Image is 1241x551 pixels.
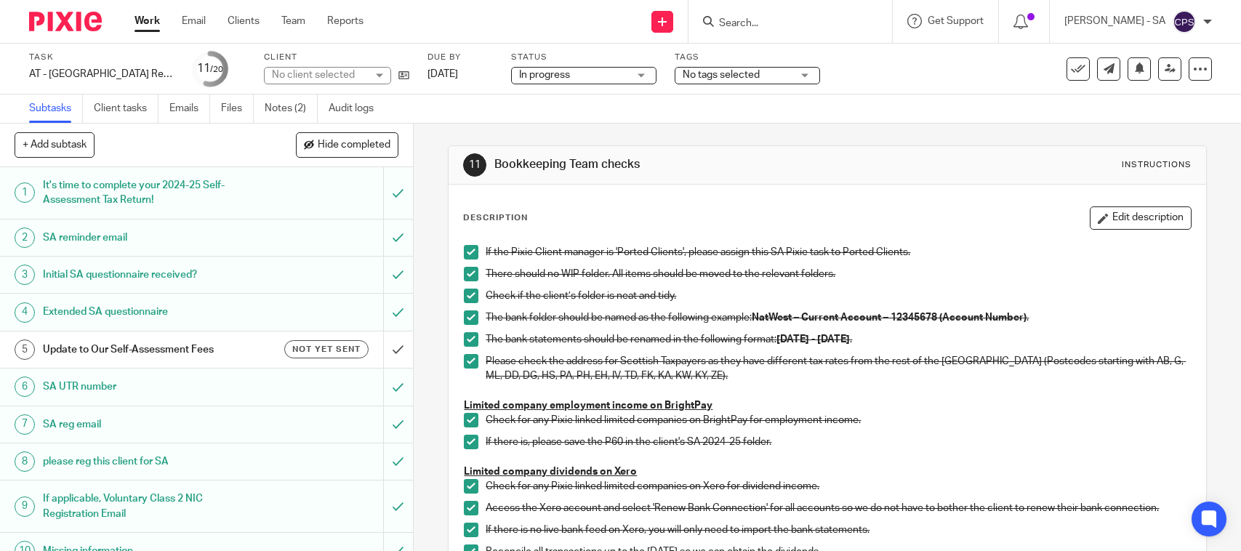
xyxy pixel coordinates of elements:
[486,245,1190,260] p: If the Pixie Client manager is 'Ported Clients', please assign this SA Pixie task to Ported Clients.
[486,310,1190,325] p: The bank folder should be named as the following example: .
[15,339,35,360] div: 5
[43,488,260,525] h1: If applicable, Voluntary Class 2 NIC Registration Email
[15,451,35,472] div: 8
[486,413,1190,427] p: Check for any Pixie linked limited companies on BrightPay for employment income.
[94,94,158,123] a: Client tasks
[272,68,366,82] div: No client selected
[43,264,260,286] h1: Initial SA questionnaire received?
[15,302,35,323] div: 4
[464,467,637,477] u: Limited company dividends on Xero
[318,140,390,151] span: Hide completed
[15,496,35,517] div: 9
[15,228,35,248] div: 2
[463,212,528,224] p: Description
[182,14,206,28] a: Email
[486,501,1190,515] p: Access the Xero account and select 'Renew Bank Connection' for all accounts so we do not have to ...
[15,377,35,397] div: 6
[265,94,318,123] a: Notes (2)
[29,94,83,123] a: Subtasks
[1173,10,1196,33] img: svg%3E
[15,132,95,157] button: + Add subtask
[29,67,174,81] div: AT - SA Return - PE 05-04-2025
[15,265,35,285] div: 3
[486,479,1190,494] p: Check for any Pixie linked limited companies on Xero for dividend income.
[928,16,984,26] span: Get Support
[683,70,760,80] span: No tags selected
[1064,14,1165,28] p: [PERSON_NAME] - SA
[281,14,305,28] a: Team
[210,65,223,73] small: /20
[15,414,35,435] div: 7
[718,17,848,31] input: Search
[486,289,1190,303] p: Check if the client’s folder is neat and tidy.
[292,343,361,355] span: Not yet sent
[43,414,260,435] h1: SA reg email
[752,313,1027,323] strong: NatWest – Current Account – 12345678 (Account Number)
[29,12,102,31] img: Pixie
[29,52,174,63] label: Task
[327,14,364,28] a: Reports
[464,401,712,411] u: Limited company employment income on BrightPay
[463,153,486,177] div: 11
[197,60,223,77] div: 11
[486,332,1190,347] p: The bank statements should be renamed in the following format: .
[519,70,570,80] span: In progress
[675,52,820,63] label: Tags
[221,94,254,123] a: Files
[486,435,1190,449] p: If there is, please save the P60 in the client's SA 2024-25 folder.
[228,14,260,28] a: Clients
[1122,159,1192,171] div: Instructions
[1090,206,1192,230] button: Edit description
[264,52,409,63] label: Client
[169,94,210,123] a: Emails
[776,334,850,345] strong: [DATE] - [DATE]
[29,67,174,81] div: AT - [GEOGRAPHIC_DATA] Return - PE [DATE]
[486,354,1190,384] p: Please check the address for Scottish Taxpayers as they have different tax rates from the rest of...
[511,52,656,63] label: Status
[43,451,260,472] h1: please reg this client for SA
[43,301,260,323] h1: Extended SA questionnaire
[43,339,260,361] h1: Update to Our Self-Assessment Fees
[427,69,458,79] span: [DATE]
[486,267,1190,281] p: There should no WIP folder. All items should be moved to the relevant folders.
[43,376,260,398] h1: SA UTR number
[329,94,385,123] a: Audit logs
[427,52,493,63] label: Due by
[296,132,398,157] button: Hide completed
[134,14,160,28] a: Work
[15,182,35,203] div: 1
[43,174,260,212] h1: It's time to complete your 2024-25 Self-Assessment Tax Return!
[486,523,1190,537] p: If there is no live bank feed on Xero, you will only need to import the bank statements.
[43,227,260,249] h1: SA reminder email
[494,157,859,172] h1: Bookkeeping Team checks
